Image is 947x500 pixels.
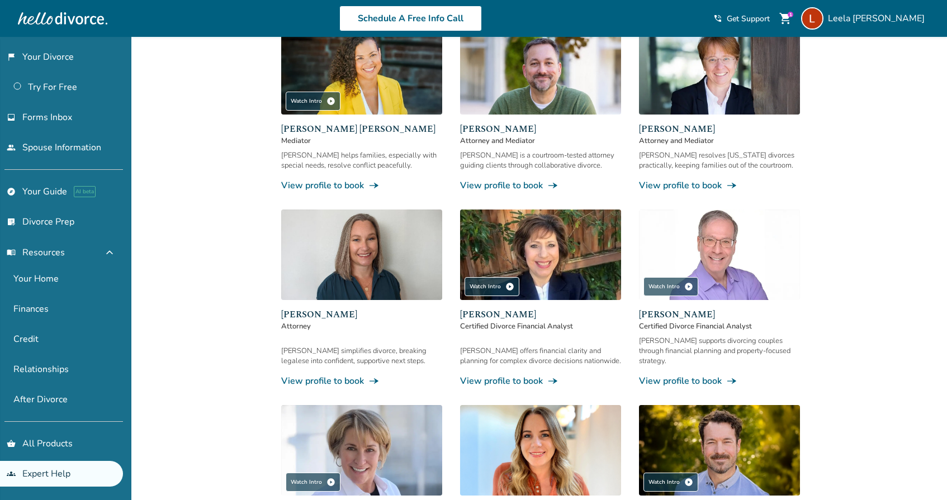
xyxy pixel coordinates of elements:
img: Claudia Brown Coulter [281,24,442,115]
span: line_end_arrow_notch [547,375,558,387]
span: Attorney and Mediator [460,136,621,146]
span: inbox [7,113,16,122]
div: [PERSON_NAME] simplifies divorce, breaking legalese into confident, supportive next steps. [281,346,442,366]
img: Kim Goodman [281,405,442,496]
img: Sandra Giudici [460,209,621,300]
img: Leela [801,7,823,30]
span: phone_in_talk [713,14,722,23]
span: Certified Divorce Financial Analyst [460,321,621,331]
span: Get Support [727,13,770,24]
span: line_end_arrow_notch [726,180,737,191]
span: Mediator [281,136,442,146]
a: View profile to bookline_end_arrow_notch [281,375,442,387]
span: Resources [7,246,65,259]
span: explore [7,187,16,196]
a: View profile to bookline_end_arrow_notch [281,179,442,192]
span: flag_2 [7,53,16,61]
span: [PERSON_NAME] [460,308,621,321]
span: [PERSON_NAME] [281,308,442,321]
span: [PERSON_NAME] [PERSON_NAME] [281,122,442,136]
div: [PERSON_NAME] supports divorcing couples through financial planning and property-focused strategy. [639,336,800,366]
span: play_circle [505,282,514,291]
img: Desiree Howard [281,209,442,300]
div: Watch Intro [643,473,698,492]
div: Watch Intro [286,473,340,492]
div: Watch Intro [286,92,340,111]
span: [PERSON_NAME] [639,122,800,136]
span: [PERSON_NAME] [460,122,621,136]
span: play_circle [326,97,335,106]
img: Anne Mania [639,24,800,115]
span: line_end_arrow_notch [368,180,380,191]
span: line_end_arrow_notch [547,180,558,191]
a: View profile to bookline_end_arrow_notch [460,179,621,192]
a: phone_in_talkGet Support [713,13,770,24]
span: Forms Inbox [22,111,72,123]
span: groups [7,469,16,478]
span: Leela [PERSON_NAME] [828,12,929,25]
span: people [7,143,16,152]
a: View profile to bookline_end_arrow_notch [460,375,621,387]
span: menu_book [7,248,16,257]
div: [PERSON_NAME] helps families, especially with special needs, resolve conflict peacefully. [281,150,442,170]
img: Neil Forester [460,24,621,115]
div: [PERSON_NAME] offers financial clarity and planning for complex divorce decisions nationwide. [460,346,621,366]
div: Watch Intro [465,277,519,296]
span: Attorney [281,321,442,331]
span: [PERSON_NAME] [639,308,800,321]
span: Attorney and Mediator [639,136,800,146]
div: 1 [788,12,793,17]
a: View profile to bookline_end_arrow_notch [639,179,800,192]
span: play_circle [684,282,693,291]
span: line_end_arrow_notch [726,375,737,387]
span: shopping_cart [779,12,792,25]
span: line_end_arrow_notch [368,375,380,387]
div: [PERSON_NAME] is a courtroom-tested attorney guiding clients through collaborative divorce. [460,150,621,170]
span: AI beta [74,186,96,197]
span: list_alt_check [7,217,16,226]
span: play_circle [326,478,335,487]
a: Schedule A Free Info Call [339,6,482,31]
span: Certified Divorce Financial Analyst [639,321,800,331]
span: shopping_basket [7,439,16,448]
span: play_circle [684,478,693,487]
iframe: Chat Widget [891,446,947,500]
div: Watch Intro [643,277,698,296]
a: View profile to bookline_end_arrow_notch [639,375,800,387]
img: Jeff Landers [639,209,800,300]
img: John Duffy [639,405,800,496]
span: expand_less [103,246,116,259]
img: Kristen Howerton [460,405,621,496]
div: [PERSON_NAME] resolves [US_STATE] divorces practically, keeping families out of the courtroom. [639,150,800,170]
